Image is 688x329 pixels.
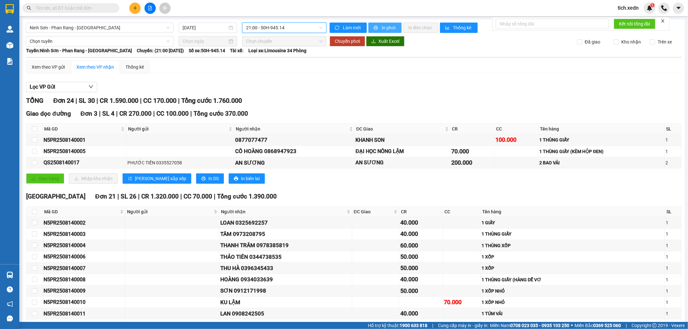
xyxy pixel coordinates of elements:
div: N5PR2508140008 [44,276,124,284]
span: search [27,6,31,10]
td: N5PR2508140006 [43,251,125,263]
span: Miền Bắc [574,322,621,329]
span: Làm mới [343,24,362,31]
div: 70.000 [444,298,479,307]
span: Tổng cước 1.390.000 [217,193,277,200]
span: | [178,97,180,104]
div: HOÀNG 0934033639 [220,275,351,284]
span: Trên xe [655,38,674,45]
div: 1 XỐP [482,253,663,260]
span: CC 170.000 [143,97,176,104]
td: N5PR2508140001 [43,134,126,146]
td: N5PR2508140003 [43,228,125,240]
span: CR 270.000 [119,110,152,117]
div: Xem theo VP nhận [76,63,114,71]
strong: 1900 633 818 [400,323,427,328]
div: Thống kê [125,63,144,71]
span: message [7,315,13,322]
span: CC 100.000 [156,110,189,117]
input: Chọn ngày [183,38,227,45]
span: | [116,110,118,117]
div: LOAN 0325692257 [220,218,351,227]
strong: 0708 023 035 - 0935 103 250 [510,323,569,328]
span: Cung cấp máy in - giấy in: [438,322,488,329]
span: | [140,97,142,104]
span: Hỗ trợ kỹ thuật: [368,322,427,329]
span: Thống kê [453,24,473,31]
div: N5PR2508140002 [44,219,124,227]
span: Xuất Excel [378,38,399,45]
span: | [99,110,101,117]
span: SL 26 [121,193,136,200]
span: In DS [208,175,219,182]
th: CR [399,207,443,217]
div: 0877077477 [235,136,354,144]
div: N5PR2508140007 [44,264,124,272]
div: N5PR2508140004 [44,241,124,249]
div: THU HÀ 0396345433 [220,264,351,273]
img: phone-icon [661,5,667,11]
div: Xem theo VP gửi [32,63,65,71]
div: N5PR2508140003 [44,230,124,238]
div: 70.000 [452,147,494,156]
div: ĐẠI HỌC NÔNG LẬM [356,147,449,155]
span: ĐC Giao [356,125,444,132]
span: download [371,39,376,44]
span: SL 4 [102,110,115,117]
span: Mã GD [44,125,120,132]
span: CC 70.000 [184,193,212,200]
button: file-add [145,3,156,14]
span: file-add [148,6,152,10]
span: ⚪️ [571,324,573,327]
div: 1 THÙNG XỐP [482,242,663,249]
div: 1 TÚM VẢI [482,310,663,317]
span: down [88,84,94,89]
div: 1 [666,265,680,272]
img: warehouse-icon [6,272,13,278]
span: In phơi [382,24,396,31]
span: | [214,193,215,200]
span: [GEOGRAPHIC_DATA] [26,193,85,200]
div: 1 XỐP [482,265,663,272]
div: N5PR2508140005 [44,147,125,155]
span: In biên lai [241,175,260,182]
th: CR [451,124,495,134]
div: 1 [666,287,680,295]
div: 1 THÙNG GIẤY [482,230,663,237]
span: bar-chart [445,25,451,31]
span: sort-ascending [128,176,132,181]
strong: 0369 525 060 [593,323,621,328]
span: Chọn tuyến [30,36,170,46]
span: Đơn 3 [81,110,98,117]
span: printer [201,176,206,181]
div: N5PR2508140012 [44,321,124,329]
td: N5PR2508140008 [43,274,125,285]
div: 1 [666,148,680,155]
span: | [96,97,98,104]
div: 50.000 [400,286,442,295]
span: aim [163,6,167,10]
span: Mã GD [44,208,119,215]
b: Tuyến: Ninh Sơn - Phan Rang - [GEOGRAPHIC_DATA] [26,48,132,53]
th: SL [665,124,681,134]
span: Loại xe: Limousine 34 Phòng [248,47,306,54]
span: | [190,110,192,117]
div: 50.000 [400,264,442,273]
span: Đơn 21 [95,193,116,200]
div: 1 [666,242,680,249]
span: Người nhận [221,208,345,215]
div: 1 XỐP NHỎ [482,287,663,295]
span: Số xe: 50H-945.14 [189,47,225,54]
span: Miền Nam [490,322,569,329]
button: plus [129,3,141,14]
th: SL [665,207,681,217]
span: TỔNG [26,97,44,104]
div: AN SƯƠNG [356,159,449,167]
span: caret-down [676,5,682,11]
td: N5PR2508140005 [43,146,126,157]
span: Chuyến: (21:00 [DATE]) [137,47,184,54]
span: 1 [651,3,653,7]
div: N5PR2508140009 [44,287,124,295]
div: 50.000 [400,252,442,261]
td: N5PR2508140007 [43,263,125,274]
